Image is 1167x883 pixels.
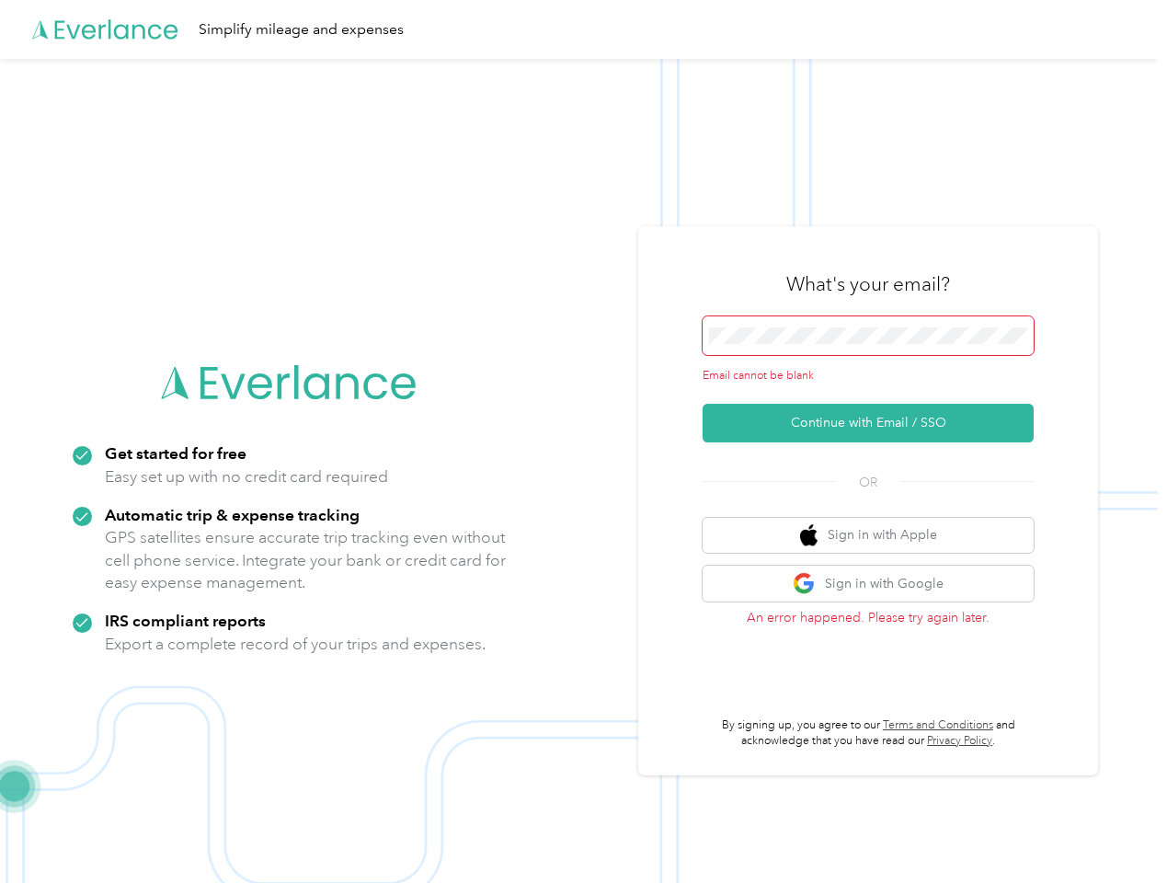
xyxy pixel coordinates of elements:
[836,473,900,492] span: OR
[703,566,1034,602] button: google logoSign in with Google
[105,505,360,524] strong: Automatic trip & expense tracking
[105,465,388,488] p: Easy set up with no credit card required
[883,718,993,732] a: Terms and Conditions
[105,611,266,630] strong: IRS compliant reports
[703,717,1034,750] p: By signing up, you agree to our and acknowledge that you have read our .
[105,443,246,463] strong: Get started for free
[800,524,818,547] img: apple logo
[105,633,486,656] p: Export a complete record of your trips and expenses.
[703,608,1034,627] p: An error happened. Please try again later.
[703,368,1034,384] div: Email cannot be blank
[703,404,1034,442] button: Continue with Email / SSO
[703,518,1034,554] button: apple logoSign in with Apple
[199,18,404,41] div: Simplify mileage and expenses
[927,734,992,748] a: Privacy Policy
[786,271,950,297] h3: What's your email?
[105,526,507,594] p: GPS satellites ensure accurate trip tracking even without cell phone service. Integrate your bank...
[793,572,816,595] img: google logo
